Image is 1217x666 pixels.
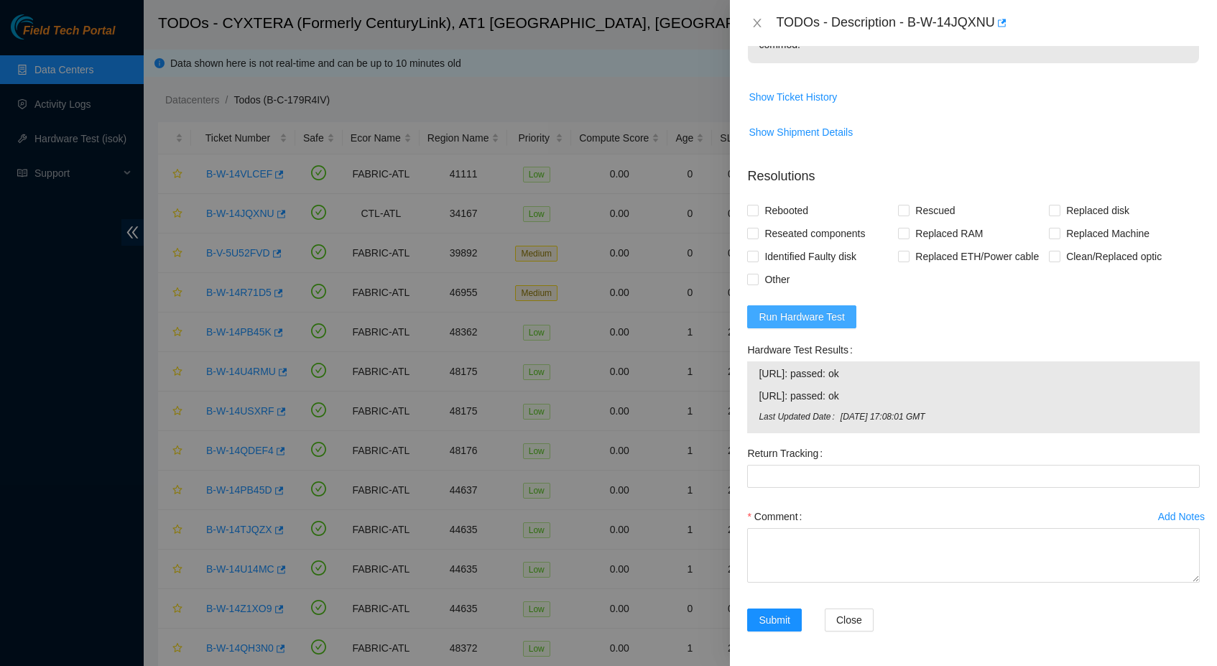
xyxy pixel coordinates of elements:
[759,612,790,628] span: Submit
[759,410,840,424] span: Last Updated Date
[1060,222,1155,245] span: Replaced Machine
[747,465,1200,488] input: Return Tracking
[776,11,1200,34] div: TODOs - Description - B-W-14JQXNU
[836,612,862,628] span: Close
[748,85,838,108] button: Show Ticket History
[747,155,1200,186] p: Resolutions
[759,309,845,325] span: Run Hardware Test
[841,410,1188,424] span: [DATE] 17:08:01 GMT
[1158,512,1205,522] div: Add Notes
[1060,245,1167,268] span: Clean/Replaced optic
[1060,199,1135,222] span: Replaced disk
[749,124,853,140] span: Show Shipment Details
[759,366,1188,381] span: [URL]: passed: ok
[747,338,858,361] label: Hardware Test Results
[759,245,862,268] span: Identified Faulty disk
[825,609,874,632] button: Close
[749,89,837,105] span: Show Ticket History
[1157,505,1206,528] button: Add Notes
[747,609,802,632] button: Submit
[910,222,989,245] span: Replaced RAM
[751,17,763,29] span: close
[910,245,1045,268] span: Replaced ETH/Power cable
[747,442,828,465] label: Return Tracking
[747,505,808,528] label: Comment
[747,305,856,328] button: Run Hardware Test
[910,199,961,222] span: Rescued
[747,528,1200,583] textarea: Comment
[759,388,1188,404] span: [URL]: passed: ok
[747,17,767,30] button: Close
[759,268,795,291] span: Other
[759,222,871,245] span: Reseated components
[759,199,814,222] span: Rebooted
[748,121,853,144] button: Show Shipment Details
